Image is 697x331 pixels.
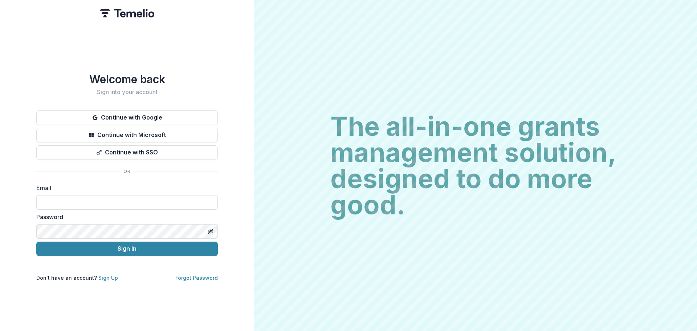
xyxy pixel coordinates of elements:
h2: Sign into your account [36,89,218,96]
button: Continue with Google [36,110,218,125]
a: Sign Up [98,275,118,281]
p: Don't have an account? [36,274,118,282]
button: Continue with SSO [36,145,218,160]
button: Sign In [36,242,218,256]
a: Forgot Password [175,275,218,281]
button: Continue with Microsoft [36,128,218,142]
label: Password [36,213,213,221]
label: Email [36,183,213,192]
button: Toggle password visibility [205,226,216,237]
img: Temelio [100,9,154,17]
h1: Welcome back [36,73,218,86]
